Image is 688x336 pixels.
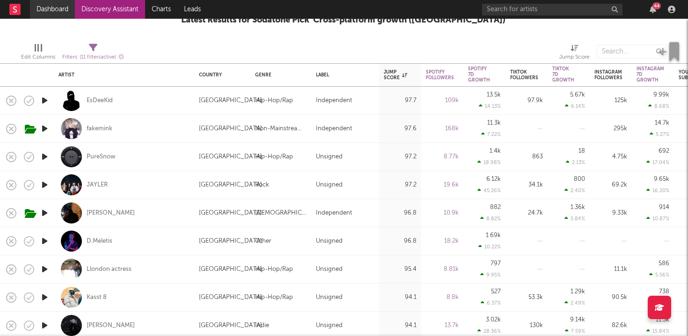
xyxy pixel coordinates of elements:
[477,159,501,165] div: 18.98 %
[594,320,627,331] div: 82.6k
[646,159,669,165] div: 17.04 %
[87,321,135,330] a: [PERSON_NAME]
[564,300,585,306] div: 2.49 %
[564,216,585,222] div: 5.84 %
[87,125,112,133] a: fakemink
[578,148,585,154] div: 18
[316,151,343,163] div: Unsigned
[487,92,501,98] div: 13.5k
[481,300,501,306] div: 6.37 %
[426,95,459,106] div: 109k
[384,236,417,247] div: 96.8
[21,40,55,67] div: Edit Columns
[316,264,343,275] div: Unsigned
[650,131,669,137] div: 5.27 %
[426,292,459,303] div: 8.8k
[87,265,132,274] a: Llondon actress
[426,179,459,191] div: 19.6k
[566,159,585,165] div: 2.13 %
[62,52,124,63] div: Filters
[565,103,585,109] div: 6.14 %
[559,52,590,63] div: Jump Score
[384,208,417,219] div: 96.8
[199,208,262,219] div: [GEOGRAPHIC_DATA]
[316,179,343,191] div: Unsigned
[490,148,501,154] div: 1.4k
[490,261,501,267] div: 797
[574,176,585,182] div: 800
[384,95,417,106] div: 97.7
[80,55,116,60] span: ( 11 filters active)
[510,320,543,331] div: 130k
[480,216,501,222] div: 8.82 %
[255,264,293,275] div: Hip-Hop/Rap
[486,232,501,239] div: 1.69k
[655,120,669,126] div: 14.7k
[510,95,543,106] div: 97.9k
[594,179,627,191] div: 69.2k
[87,209,135,217] a: [PERSON_NAME]
[199,236,262,247] div: [GEOGRAPHIC_DATA]
[654,176,669,182] div: 9.65k
[564,187,585,194] div: 2.40 %
[384,123,417,134] div: 97.6
[384,69,407,81] div: Jump Score
[487,120,501,126] div: 11.3k
[571,204,585,210] div: 1.36k
[199,320,262,331] div: [GEOGRAPHIC_DATA]
[482,4,622,15] input: Search for artists
[491,289,501,295] div: 527
[384,264,417,275] div: 95.4
[426,264,459,275] div: 8.81k
[646,187,669,194] div: 16.20 %
[87,237,112,246] a: D.Meletis
[479,103,501,109] div: 14.13 %
[652,2,661,9] div: 44
[486,176,501,182] div: 6.12k
[510,179,543,191] div: 34.1k
[552,66,574,83] div: Tiktok 7D Growth
[468,66,490,83] div: Spotify 7D Growth
[637,66,664,83] div: Instagram 7D Growth
[510,208,543,219] div: 24.7k
[316,72,370,78] div: Label
[384,151,417,163] div: 97.2
[199,151,262,163] div: [GEOGRAPHIC_DATA]
[659,289,669,295] div: 738
[571,289,585,295] div: 1.29k
[199,264,262,275] div: [GEOGRAPHIC_DATA]
[59,72,185,78] div: Artist
[199,123,262,134] div: [GEOGRAPHIC_DATA]
[594,69,622,81] div: Instagram Followers
[426,320,459,331] div: 13.7k
[480,272,501,278] div: 9.95 %
[316,123,352,134] div: Independent
[477,187,501,194] div: 45.26 %
[481,131,501,137] div: 7.22 %
[255,123,307,134] div: Non-Mainstream Electronic
[384,179,417,191] div: 97.2
[477,328,501,334] div: 28.36 %
[653,92,669,98] div: 9.99k
[486,317,501,323] div: 3.02k
[255,151,293,163] div: Hip-Hop/Rap
[87,181,108,189] a: JAYLER
[255,72,302,78] div: Genre
[87,153,116,161] a: PureSnow
[199,292,262,303] div: [GEOGRAPHIC_DATA]
[181,15,507,26] div: Latest Results for Sodatone Pick ' Cross-platform growth ([GEOGRAPHIC_DATA]) '
[659,204,669,210] div: 914
[594,95,627,106] div: 125k
[255,208,307,219] div: [DEMOGRAPHIC_DATA]
[426,208,459,219] div: 10.9k
[570,317,585,323] div: 9.14k
[255,320,269,331] div: Indie
[656,317,669,323] div: 11.3k
[659,261,669,267] div: 586
[316,320,343,331] div: Unsigned
[316,208,352,219] div: Independent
